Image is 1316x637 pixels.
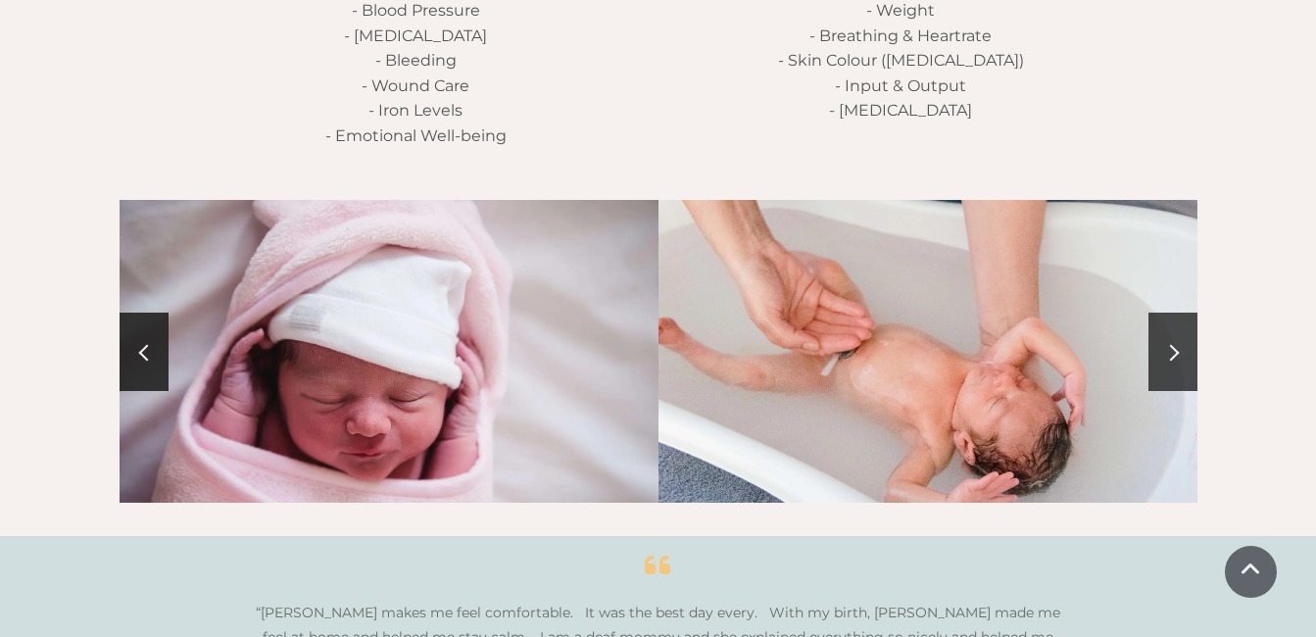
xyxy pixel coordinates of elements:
p: - [MEDICAL_DATA] [173,24,658,49]
p: - Breathing & Heartrate [658,24,1144,49]
p: - Wound Care [173,73,658,99]
p: - Emotional Well-being [173,123,658,149]
a: Scroll To Top [1225,546,1277,598]
p: - [MEDICAL_DATA] [658,98,1144,123]
p: - Iron Levels [173,98,658,123]
p: - Input & Output [658,73,1144,99]
p: - Bleeding [173,48,658,73]
p: - Skin Colour ([MEDICAL_DATA]) [658,48,1144,73]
